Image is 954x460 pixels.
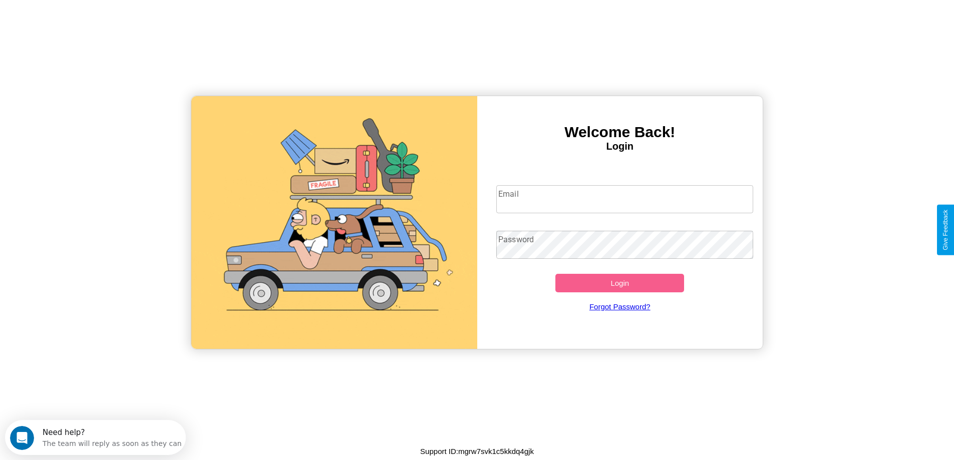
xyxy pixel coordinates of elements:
div: The team will reply as soon as they can [38,17,177,27]
h3: Welcome Back! [477,124,763,141]
h4: Login [477,141,763,152]
div: Open Intercom Messenger [4,4,186,32]
button: Login [555,274,684,292]
img: gif [191,96,477,349]
div: Need help? [38,9,177,17]
div: Give Feedback [942,210,949,250]
iframe: Intercom live chat [10,426,34,450]
p: Support ID: mgrw7svk1c5kkdq4gjk [420,444,534,458]
a: Forgot Password? [491,292,748,321]
iframe: Intercom live chat discovery launcher [5,420,186,455]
